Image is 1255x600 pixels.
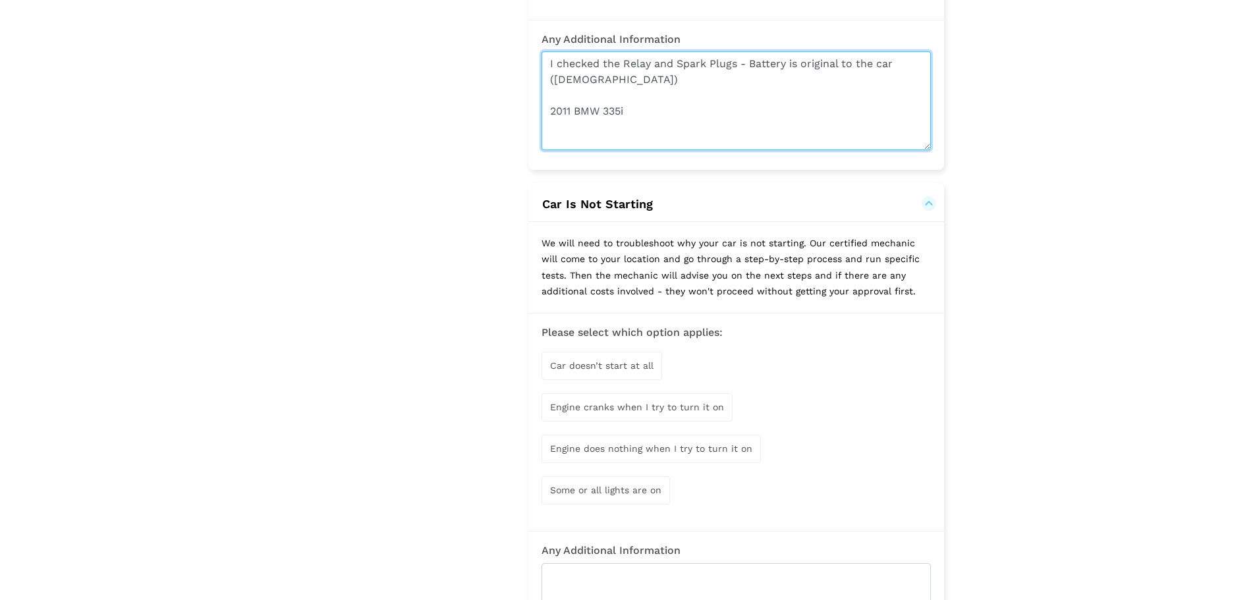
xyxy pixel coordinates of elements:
span: Engine does nothing when I try to turn it on [550,443,752,454]
span: Engine cranks when I try to turn it on [550,402,724,412]
button: Car Is Not Starting [542,196,931,212]
h3: Any Additional Information [542,34,931,45]
p: We will need to troubleshoot why your car is not starting. Our certified mechanic will come to yo... [528,222,944,313]
span: Car doesn’t start at all [550,360,654,371]
span: Some or all lights are on [550,485,661,495]
h3: Any Additional Information [542,545,931,557]
h3: Please select which option applies: [542,327,931,339]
